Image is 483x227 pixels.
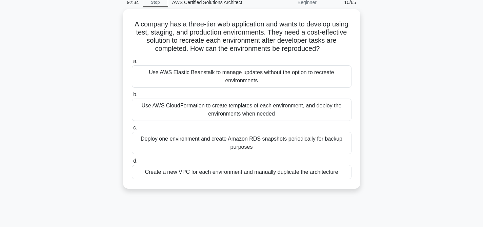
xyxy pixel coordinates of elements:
[132,65,351,88] div: Use AWS Elastic Beanstalk to manage updates without the option to recreate environments
[132,132,351,154] div: Deploy one environment and create Amazon RDS snapshots periodically for backup purposes
[132,165,351,179] div: Create a new VPC for each environment and manually duplicate the architecture
[133,58,138,64] span: a.
[131,20,352,53] h5: A company has a three-tier web application and wants to develop using test, staging, and producti...
[133,158,138,164] span: d.
[133,125,137,130] span: c.
[132,99,351,121] div: Use AWS CloudFormation to create templates of each environment, and deploy the environments when ...
[133,91,138,97] span: b.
